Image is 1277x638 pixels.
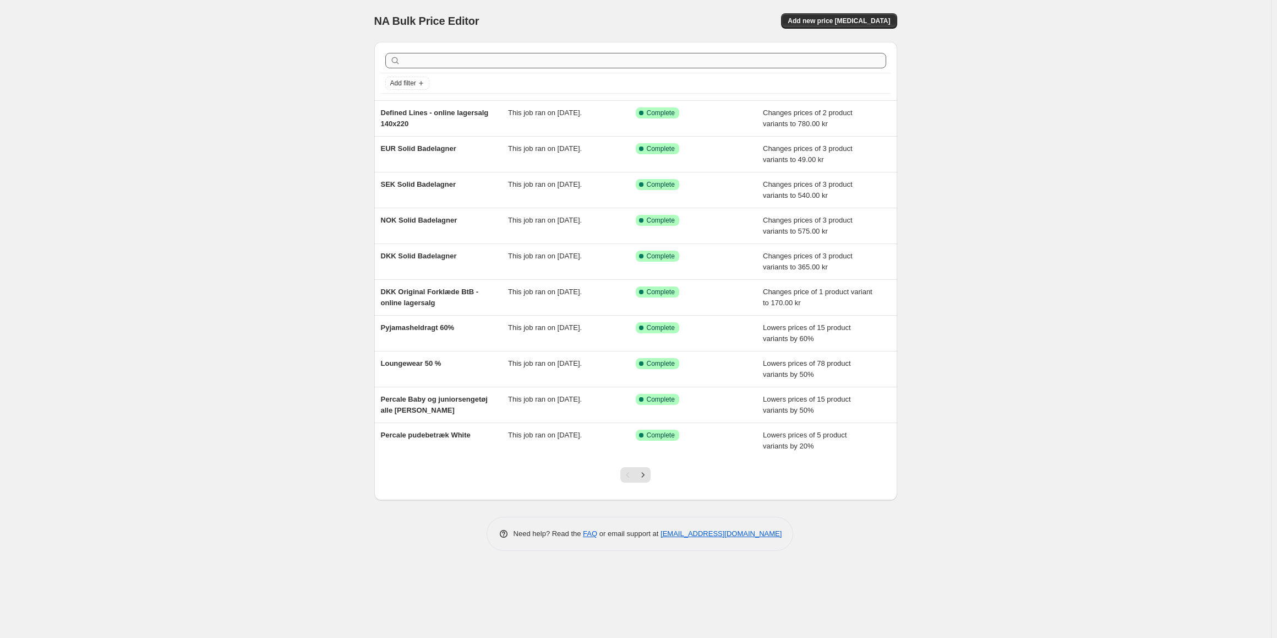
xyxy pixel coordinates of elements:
span: SEK Solid Badelagner [381,180,456,188]
span: This job ran on [DATE]. [508,252,582,260]
span: NOK Solid Badelagner [381,216,457,224]
span: This job ran on [DATE]. [508,180,582,188]
span: This job ran on [DATE]. [508,288,582,296]
button: Next [635,467,651,483]
span: Complete [647,323,675,332]
span: This job ran on [DATE]. [508,144,582,153]
span: Changes prices of 3 product variants to 49.00 kr [763,144,853,164]
button: Add new price [MEDICAL_DATA] [781,13,897,29]
nav: Pagination [620,467,651,483]
button: Add filter [385,77,429,90]
span: or email support at [597,529,661,538]
span: Complete [647,288,675,296]
span: This job ran on [DATE]. [508,109,582,117]
span: This job ran on [DATE]. [508,216,582,224]
span: Complete [647,180,675,189]
span: Complete [647,395,675,404]
span: Changes prices of 2 product variants to 780.00 kr [763,109,853,128]
span: NA Bulk Price Editor [374,15,479,27]
span: DKK Solid Badelagner [381,252,457,260]
a: FAQ [583,529,597,538]
span: EUR Solid Badelagner [381,144,456,153]
span: DKK Original Forklæde BtB - online lagersalg [381,288,479,307]
span: Percale Baby og juniorsengetøj alle [PERSON_NAME] [381,395,488,414]
span: Changes prices of 3 product variants to 575.00 kr [763,216,853,235]
span: This job ran on [DATE]. [508,431,582,439]
span: Changes prices of 3 product variants to 365.00 kr [763,252,853,271]
span: This job ran on [DATE]. [508,395,582,403]
span: Complete [647,144,675,153]
span: Add filter [390,79,416,88]
span: Complete [647,109,675,117]
span: Lowers prices of 78 product variants by 50% [763,359,851,379]
span: Complete [647,252,675,261]
span: Percale pudebetræk White [381,431,471,439]
span: Pyjamasheldragt 60% [381,323,455,332]
span: Changes price of 1 product variant to 170.00 kr [763,288,872,307]
span: This job ran on [DATE]. [508,323,582,332]
span: Lowers prices of 15 product variants by 60% [763,323,851,343]
span: Lowers prices of 15 product variants by 50% [763,395,851,414]
span: This job ran on [DATE]. [508,359,582,367]
span: Loungewear 50 % [381,359,441,367]
span: Lowers prices of 5 product variants by 20% [763,431,847,450]
span: Add new price [MEDICAL_DATA] [788,17,890,25]
span: Complete [647,431,675,440]
a: [EMAIL_ADDRESS][DOMAIN_NAME] [661,529,782,538]
span: Complete [647,359,675,368]
span: Need help? Read the [514,529,583,538]
span: Changes prices of 3 product variants to 540.00 kr [763,180,853,199]
span: Defined Lines - online lagersalg 140x220 [381,109,489,128]
span: Complete [647,216,675,225]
